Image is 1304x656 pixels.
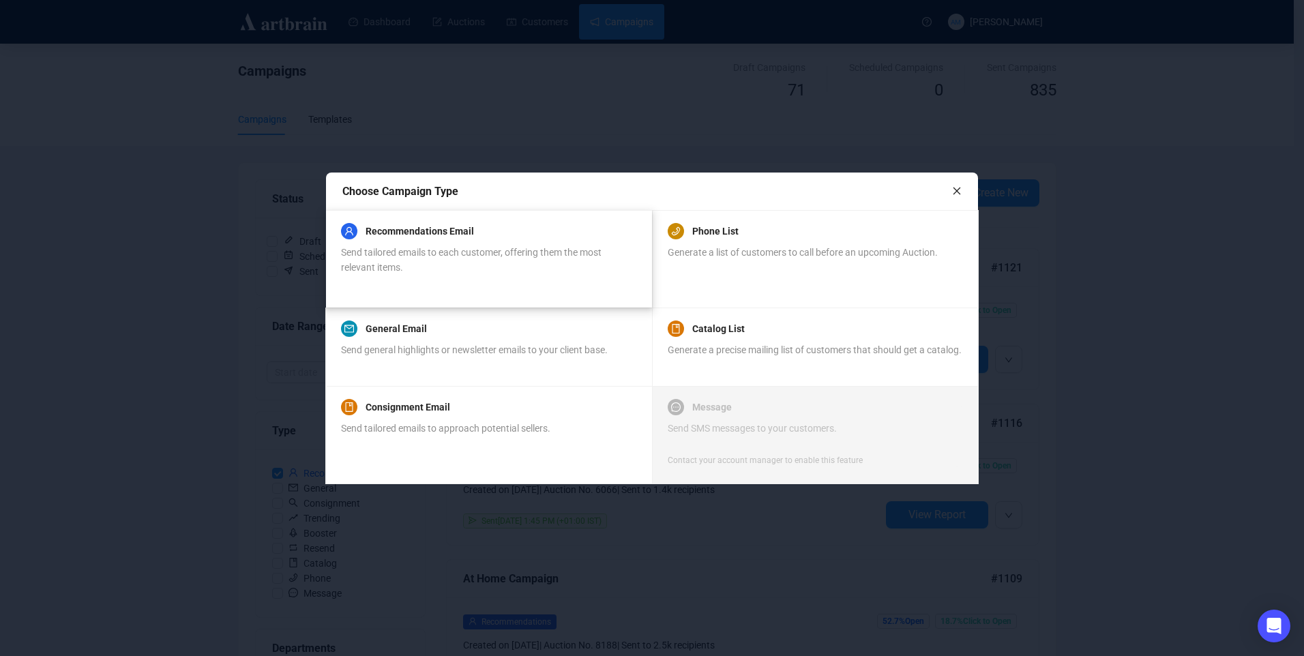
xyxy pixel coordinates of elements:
span: Send general highlights or newsletter emails to your client base. [341,344,608,355]
a: Catalog List [692,320,745,337]
span: message [671,402,681,412]
span: user [344,226,354,236]
a: General Email [366,320,427,337]
span: Generate a precise mailing list of customers that should get a catalog. [668,344,962,355]
div: Contact your account manager to enable this feature [668,453,863,467]
span: Send tailored emails to each customer, offering them the most relevant items. [341,247,602,273]
span: mail [344,324,354,333]
a: Message [692,399,732,415]
span: Send SMS messages to your customers. [668,423,837,434]
a: Recommendations Email [366,223,474,239]
span: Generate a list of customers to call before an upcoming Auction. [668,247,938,258]
span: book [671,324,681,333]
span: close [952,186,962,196]
span: phone [671,226,681,236]
a: Phone List [692,223,739,239]
div: Open Intercom Messenger [1258,610,1290,642]
span: Send tailored emails to approach potential sellers. [341,423,550,434]
span: book [344,402,354,412]
div: Choose Campaign Type [342,183,952,200]
a: Consignment Email [366,399,450,415]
